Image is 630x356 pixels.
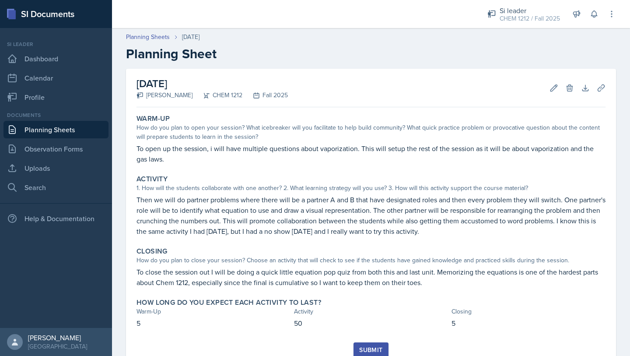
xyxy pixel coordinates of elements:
[28,342,87,351] div: [GEOGRAPHIC_DATA]
[451,307,605,316] div: Closing
[500,14,560,23] div: CHEM 1212 / Fall 2025
[136,247,168,256] label: Closing
[136,298,321,307] label: How long do you expect each activity to last?
[136,318,290,328] p: 5
[192,91,242,100] div: CHEM 1212
[136,307,290,316] div: Warm-Up
[136,194,605,236] p: Then we will do partner problems where there will be a partner A and B that have designated roles...
[451,318,605,328] p: 5
[136,183,605,193] div: 1. How will the students collaborate with one another? 2. What learning strategy will you use? 3....
[126,46,616,62] h2: Planning Sheet
[500,5,560,16] div: Si leader
[136,91,192,100] div: [PERSON_NAME]
[136,76,288,92] h2: [DATE]
[3,140,108,158] a: Observation Forms
[3,40,108,48] div: Si leader
[182,32,199,42] div: [DATE]
[126,32,170,42] a: Planning Sheets
[136,143,605,164] p: To open up the session, i will have multiple questions about vaporization. This will setup the re...
[3,69,108,87] a: Calendar
[136,175,168,183] label: Activity
[294,318,448,328] p: 50
[3,210,108,227] div: Help & Documentation
[3,159,108,177] a: Uploads
[136,267,605,288] p: To close the session out I will be doing a quick little equation pop quiz from both this and last...
[136,123,605,141] div: How do you plan to open your session? What icebreaker will you facilitate to help build community...
[242,91,288,100] div: Fall 2025
[3,50,108,67] a: Dashboard
[3,111,108,119] div: Documents
[136,114,170,123] label: Warm-Up
[3,179,108,196] a: Search
[136,256,605,265] div: How do you plan to close your session? Choose an activity that will check to see if the students ...
[3,121,108,138] a: Planning Sheets
[3,88,108,106] a: Profile
[359,346,382,353] div: Submit
[28,333,87,342] div: [PERSON_NAME]
[294,307,448,316] div: Activity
